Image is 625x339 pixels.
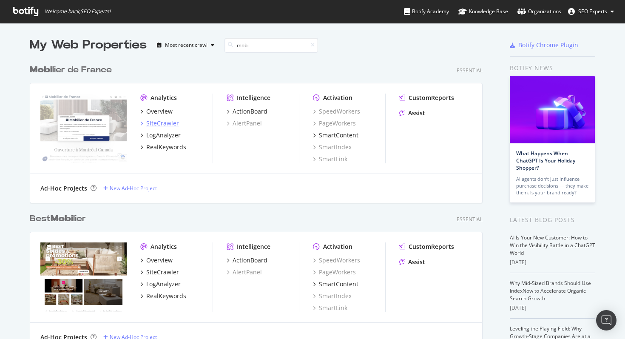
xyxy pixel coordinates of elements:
[40,242,127,311] img: bestmobilier.pswp2.itroom.fr
[165,43,207,48] div: Most recent crawl
[313,256,360,265] a: SpeedWorkers
[140,292,186,300] a: RealKeywords
[30,213,86,225] div: Best lier
[30,64,115,76] a: Mobilier de France
[227,256,267,265] a: ActionBoard
[399,94,454,102] a: CustomReports
[45,8,111,15] span: Welcome back, SEO Experts !
[516,176,588,196] div: AI agents don’t just influence purchase decisions — they make them. Is your brand ready?
[146,119,179,128] div: SiteCrawler
[146,280,181,288] div: LogAnalyzer
[596,310,616,330] div: Open Intercom Messenger
[30,37,147,54] div: My Web Properties
[233,256,267,265] div: ActionBoard
[140,280,181,288] a: LogAnalyzer
[323,242,352,251] div: Activation
[313,119,356,128] a: PageWorkers
[457,67,483,74] div: Essential
[458,7,508,16] div: Knowledge Base
[146,143,186,151] div: RealKeywords
[140,131,181,140] a: LogAnalyzer
[40,94,127,162] img: mobilierdefrance.com
[151,94,177,102] div: Analytics
[146,131,181,140] div: LogAnalyzer
[313,304,347,312] a: SmartLink
[237,94,270,102] div: Intelligence
[146,292,186,300] div: RealKeywords
[140,107,173,116] a: Overview
[146,256,173,265] div: Overview
[313,155,347,163] a: SmartLink
[110,185,157,192] div: New Ad-Hoc Project
[30,66,52,74] b: Mobi
[510,279,591,302] a: Why Mid-Sized Brands Should Use IndexNow to Accelerate Organic Search Growth
[404,7,449,16] div: Botify Academy
[227,268,262,276] a: AlertPanel
[153,38,218,52] button: Most recent crawl
[146,268,179,276] div: SiteCrawler
[51,214,73,223] b: Mobi
[510,41,578,49] a: Botify Chrome Plugin
[30,64,112,76] div: lier de France
[457,216,483,223] div: Essential
[409,242,454,251] div: CustomReports
[319,280,358,288] div: SmartContent
[510,259,595,266] div: [DATE]
[516,150,575,171] a: What Happens When ChatGPT Is Your Holiday Shopper?
[561,5,621,18] button: SEO Experts
[151,242,177,251] div: Analytics
[510,304,595,312] div: [DATE]
[103,185,157,192] a: New Ad-Hoc Project
[399,242,454,251] a: CustomReports
[140,268,179,276] a: SiteCrawler
[237,242,270,251] div: Intelligence
[578,8,607,15] span: SEO Experts
[313,292,352,300] a: SmartIndex
[313,143,352,151] a: SmartIndex
[408,109,425,117] div: Assist
[313,131,358,140] a: SmartContent
[399,109,425,117] a: Assist
[510,76,595,143] img: What Happens When ChatGPT Is Your Holiday Shopper?
[146,107,173,116] div: Overview
[510,63,595,73] div: Botify news
[319,131,358,140] div: SmartContent
[408,258,425,266] div: Assist
[140,143,186,151] a: RealKeywords
[313,280,358,288] a: SmartContent
[399,258,425,266] a: Assist
[313,107,360,116] a: SpeedWorkers
[517,7,561,16] div: Organizations
[140,119,179,128] a: SiteCrawler
[510,234,595,256] a: AI Is Your New Customer: How to Win the Visibility Battle in a ChatGPT World
[409,94,454,102] div: CustomReports
[323,94,352,102] div: Activation
[140,256,173,265] a: Overview
[30,213,89,225] a: BestMobilier
[233,107,267,116] div: ActionBoard
[510,215,595,225] div: Latest Blog Posts
[40,184,87,193] div: Ad-Hoc Projects
[227,119,262,128] a: AlertPanel
[227,107,267,116] a: ActionBoard
[313,268,356,276] a: PageWorkers
[518,41,578,49] div: Botify Chrome Plugin
[224,38,318,53] input: Search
